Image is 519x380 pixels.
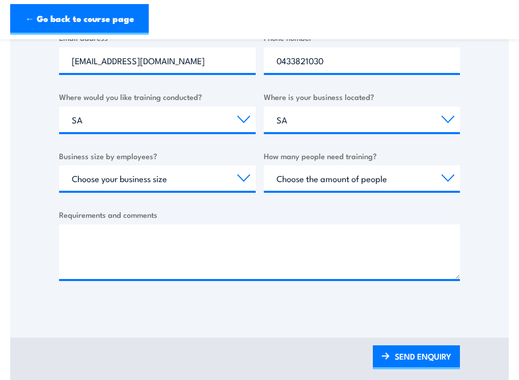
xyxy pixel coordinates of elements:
label: Where would you like training conducted? [59,91,256,103]
label: Requirements and comments [59,209,460,220]
a: SEND ENQUIRY [373,345,460,369]
label: Where is your business located? [264,91,460,103]
a: ← Go back to course page [10,4,149,35]
label: Business size by employees? [59,150,256,162]
label: How many people need training? [264,150,460,162]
